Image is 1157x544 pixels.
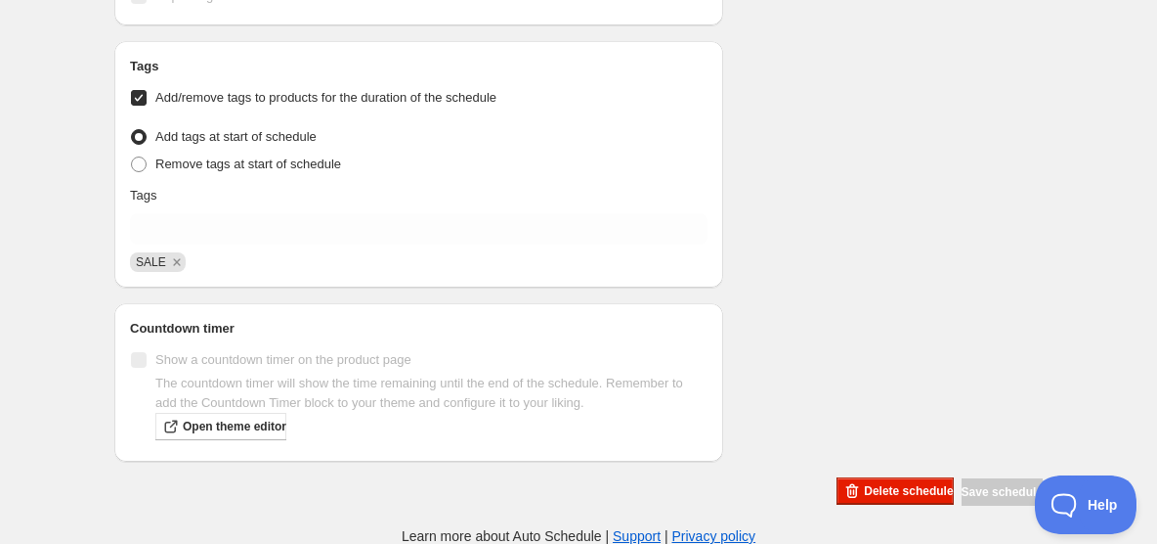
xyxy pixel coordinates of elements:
[613,528,661,544] a: Support
[155,352,411,367] span: Show a countdown timer on the product page
[155,90,496,105] span: Add/remove tags to products for the duration of the schedule
[672,528,756,544] a: Privacy policy
[836,477,953,505] button: Delete schedule
[155,129,317,144] span: Add tags at start of schedule
[155,413,286,440] a: Open theme editor
[130,57,707,76] h2: Tags
[864,483,953,499] span: Delete schedule
[168,253,186,271] button: Remove SALE
[183,419,286,434] span: Open theme editor
[130,319,707,339] h2: Countdown timer
[155,374,707,413] p: The countdown timer will show the time remaining until the end of the schedule. Remember to add t...
[1035,476,1137,534] iframe: Toggle Customer Support
[136,255,166,269] span: SALE
[130,186,156,205] p: Tags
[155,157,341,171] span: Remove tags at start of schedule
